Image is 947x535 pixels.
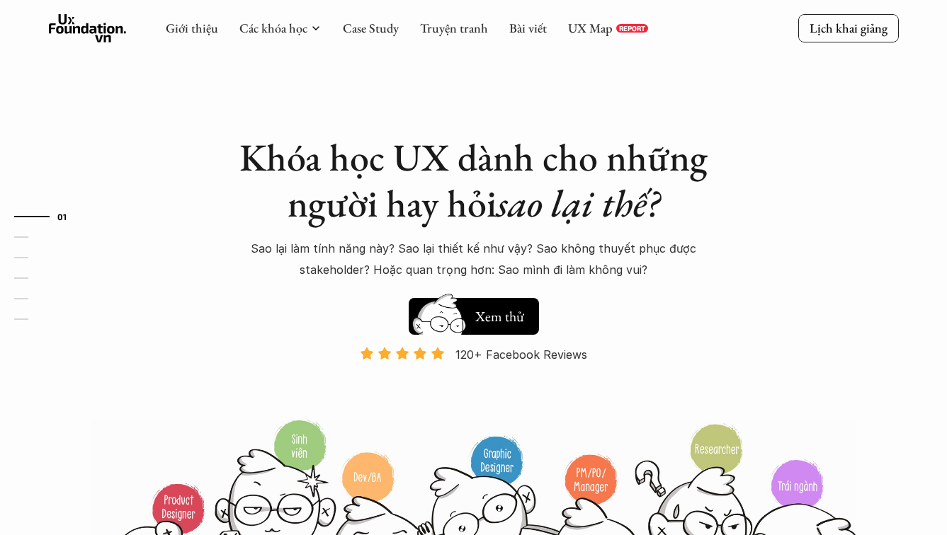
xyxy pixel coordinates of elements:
[14,208,81,225] a: 01
[455,344,587,365] p: 120+ Facebook Reviews
[616,24,648,33] a: REPORT
[420,20,488,36] a: Truyện tranh
[226,134,722,226] h1: Khóa học UX dành cho những người hay hỏi
[57,211,67,221] strong: 01
[343,20,399,36] a: Case Study
[239,20,307,36] a: Các khóa học
[568,20,613,36] a: UX Map
[619,24,645,33] p: REPORT
[233,238,715,281] p: Sao lại làm tính năng này? Sao lại thiết kế như vậy? Sao không thuyết phục được stakeholder? Hoặc...
[798,14,899,42] a: Lịch khai giảng
[509,20,547,36] a: Bài viết
[409,291,539,335] a: Xem thử
[348,346,600,418] a: 120+ Facebook Reviews
[166,20,218,36] a: Giới thiệu
[475,306,524,326] h5: Xem thử
[497,178,659,228] em: sao lại thế?
[810,20,888,36] p: Lịch khai giảng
